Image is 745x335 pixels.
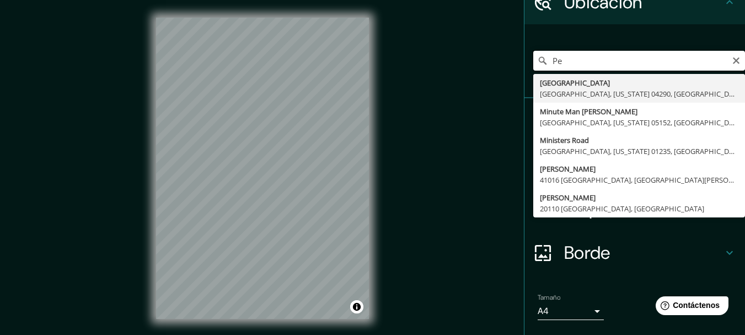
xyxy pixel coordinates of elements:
div: [GEOGRAPHIC_DATA], [US_STATE] 04290, [GEOGRAPHIC_DATA] [540,88,738,99]
div: Disposición [524,187,745,231]
div: [PERSON_NAME] [540,163,738,174]
canvas: Mapa [156,18,369,319]
div: Estilo [524,142,745,187]
button: Activar o desactivar atribución [350,300,363,313]
div: Ministers Road [540,135,738,146]
input: Elige tu ciudad o zona [533,51,745,71]
div: [GEOGRAPHIC_DATA], [US_STATE] 05152, [GEOGRAPHIC_DATA] [540,117,738,128]
div: Patas [524,98,745,142]
div: 41016 [GEOGRAPHIC_DATA], [GEOGRAPHIC_DATA][PERSON_NAME], [GEOGRAPHIC_DATA] [540,174,738,185]
font: Borde [564,241,610,264]
iframe: Lanzador de widgets de ayuda [647,292,733,323]
div: [GEOGRAPHIC_DATA] [540,77,738,88]
div: A4 [538,302,604,320]
button: Claro [732,55,741,65]
div: [PERSON_NAME] [540,192,738,203]
div: [GEOGRAPHIC_DATA], [US_STATE] 01235, [GEOGRAPHIC_DATA] [540,146,738,157]
div: Borde [524,231,745,275]
div: Minute Man [PERSON_NAME] [540,106,738,117]
font: A4 [538,305,549,317]
font: Tamaño [538,293,560,302]
div: 20110 [GEOGRAPHIC_DATA], [GEOGRAPHIC_DATA] [540,203,738,214]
